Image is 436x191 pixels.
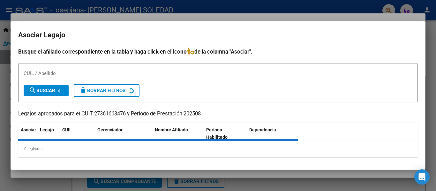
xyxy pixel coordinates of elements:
datatable-header-cell: Legajo [37,123,60,144]
div: 0 registros [18,141,418,157]
h2: Asociar Legajo [18,29,418,41]
button: Borrar Filtros [74,84,139,97]
p: Legajos aprobados para el CUIT 27361663476 y Período de Prestación 202508 [18,110,418,118]
span: Gerenciador [97,127,123,132]
div: Open Intercom Messenger [414,169,430,185]
mat-icon: delete [79,86,87,94]
span: Buscar [29,88,55,93]
datatable-header-cell: Dependencia [247,123,298,144]
span: Dependencia [249,127,276,132]
mat-icon: search [29,86,36,94]
h4: Busque el afiliado correspondiente en la tabla y haga click en el ícono de la columna "Asociar". [18,48,418,56]
span: Borrar Filtros [79,88,125,93]
datatable-header-cell: Nombre Afiliado [152,123,204,144]
datatable-header-cell: CUIL [60,123,95,144]
datatable-header-cell: Asociar [18,123,37,144]
span: Asociar [21,127,36,132]
span: Nombre Afiliado [155,127,188,132]
span: Periodo Habilitado [206,127,228,140]
span: CUIL [62,127,72,132]
span: Legajo [40,127,54,132]
datatable-header-cell: Periodo Habilitado [204,123,247,144]
button: Buscar [24,85,69,96]
datatable-header-cell: Gerenciador [95,123,152,144]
